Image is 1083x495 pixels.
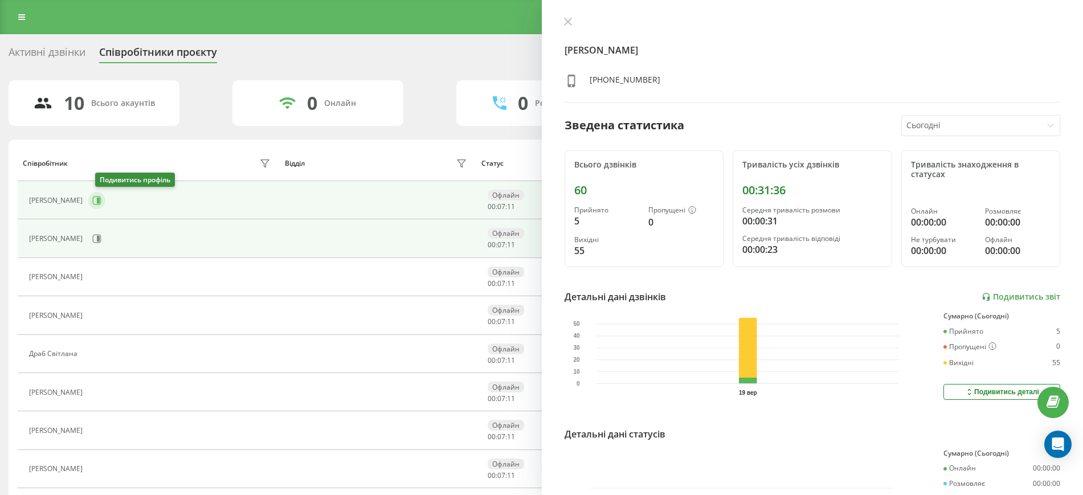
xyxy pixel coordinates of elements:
[324,99,356,108] div: Онлайн
[576,381,579,387] text: 0
[574,236,640,244] div: Вихідні
[99,46,217,64] div: Співробітники проєкту
[497,279,505,288] span: 07
[911,215,976,229] div: 00:00:00
[742,160,882,170] div: Тривалість усіх дзвінків
[573,333,580,339] text: 40
[985,244,1051,257] div: 00:00:00
[23,159,68,167] div: Співробітник
[497,355,505,365] span: 07
[985,207,1051,215] div: Розмовляє
[648,215,714,229] div: 0
[518,92,528,114] div: 0
[911,236,976,244] div: Не турбувати
[497,240,505,249] span: 07
[943,328,983,336] div: Прийнято
[565,290,666,304] div: Детальні дані дзвінків
[742,243,882,256] div: 00:00:23
[911,207,976,215] div: Онлайн
[1033,480,1060,488] div: 00:00:00
[497,432,505,441] span: 07
[507,394,515,403] span: 11
[742,183,882,197] div: 00:31:36
[507,202,515,211] span: 11
[507,432,515,441] span: 11
[91,99,155,108] div: Всього акаунтів
[488,240,496,249] span: 00
[507,317,515,326] span: 11
[943,480,985,488] div: Розмовляє
[488,279,496,288] span: 00
[481,159,504,167] div: Статус
[742,214,882,228] div: 00:00:31
[488,459,524,469] div: Офлайн
[507,279,515,288] span: 11
[1056,342,1060,351] div: 0
[943,464,976,472] div: Онлайн
[943,359,974,367] div: Вихідні
[565,43,1061,57] h4: [PERSON_NAME]
[488,202,496,211] span: 00
[1033,464,1060,472] div: 00:00:00
[1044,431,1072,458] div: Open Intercom Messenger
[488,280,515,288] div: : :
[590,74,660,91] div: [PHONE_NUMBER]
[488,343,524,354] div: Офлайн
[943,449,1060,457] div: Сумарно (Сьогодні)
[488,432,496,441] span: 00
[488,394,496,403] span: 00
[488,190,524,201] div: Офлайн
[285,159,305,167] div: Відділ
[573,321,580,327] text: 50
[574,244,640,257] div: 55
[95,173,175,187] div: Подивитись профіль
[573,369,580,375] text: 10
[488,471,496,480] span: 00
[535,99,590,108] div: Розмовляють
[488,382,524,392] div: Офлайн
[574,214,640,228] div: 5
[574,183,714,197] div: 60
[739,390,757,396] text: 19 вер
[488,472,515,480] div: : :
[507,355,515,365] span: 11
[573,357,580,363] text: 20
[29,388,85,396] div: [PERSON_NAME]
[488,357,515,365] div: : :
[29,197,85,204] div: [PERSON_NAME]
[742,235,882,243] div: Середня тривалість відповіді
[1056,328,1060,336] div: 5
[565,117,684,134] div: Зведена статистика
[911,160,1051,179] div: Тривалість знаходження в статусах
[1052,359,1060,367] div: 55
[488,355,496,365] span: 00
[943,342,996,351] div: Пропущені
[982,292,1060,302] a: Подивитись звіт
[573,345,580,351] text: 30
[507,471,515,480] span: 11
[9,46,85,64] div: Активні дзвінки
[497,317,505,326] span: 07
[29,350,80,358] div: Драб Світлана
[488,228,524,239] div: Офлайн
[488,420,524,431] div: Офлайн
[507,240,515,249] span: 11
[488,395,515,403] div: : :
[497,202,505,211] span: 07
[574,160,714,170] div: Всього дзвінків
[488,433,515,441] div: : :
[985,215,1051,229] div: 00:00:00
[29,235,85,243] div: [PERSON_NAME]
[574,206,640,214] div: Прийнято
[64,92,84,114] div: 10
[488,318,515,326] div: : :
[648,206,714,215] div: Пропущені
[488,203,515,211] div: : :
[742,206,882,214] div: Середня тривалість розмови
[29,427,85,435] div: [PERSON_NAME]
[488,317,496,326] span: 00
[943,384,1060,400] button: Подивитись деталі
[911,244,976,257] div: 00:00:00
[29,465,85,473] div: [PERSON_NAME]
[307,92,317,114] div: 0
